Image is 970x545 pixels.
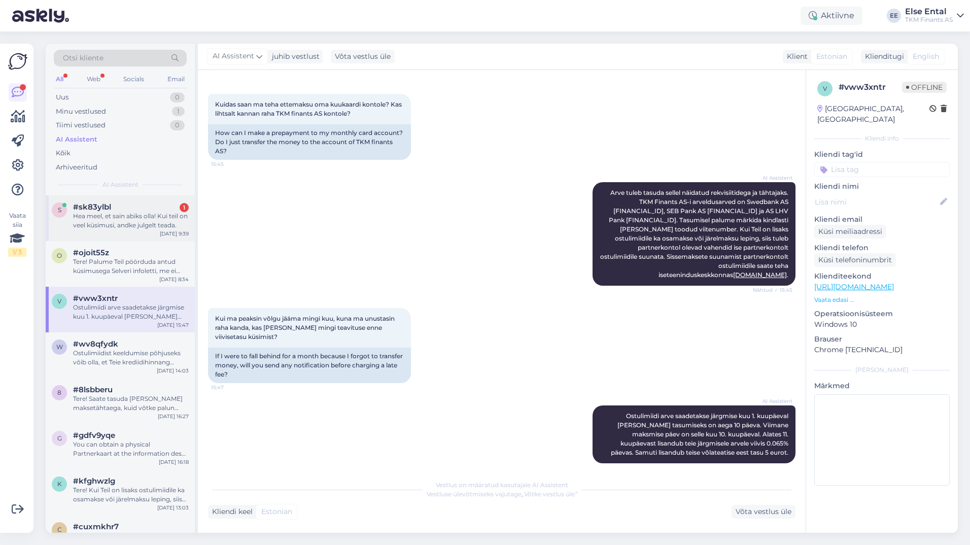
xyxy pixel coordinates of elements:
div: [DATE] 16:27 [158,413,189,420]
div: Hea meel, et sain abiks olla! Kui teil on veel küsimusi, andke julgelt teada. [73,212,189,230]
span: #kfghwzlg [73,476,115,486]
span: #vww3xntr [73,294,118,303]
input: Lisa tag [814,162,950,177]
span: Ostulimiidi arve saadetakse järgmise kuu 1. kuupäeval [PERSON_NAME] tasumiseks on aega 10 päeva. ... [611,412,790,456]
p: Vaata edasi ... [814,295,950,304]
div: [DATE] 13:03 [157,504,189,512]
div: 0 [170,120,185,130]
span: Nähtud ✓ 15:47 [753,464,792,471]
div: All [54,73,65,86]
div: Vaata siia [8,211,26,257]
div: 0 [170,92,185,103]
span: o [57,252,62,259]
div: Uus [56,92,68,103]
div: [DATE] 15:47 [157,321,189,329]
span: Estonian [816,51,847,62]
span: #8lsbberu [73,385,113,394]
span: w [56,343,63,351]
span: v [823,85,827,92]
span: g [57,434,62,442]
span: Vestlus on määratud kasutajale AI Assistent [436,481,568,489]
p: Klienditeekond [814,271,950,282]
div: Kliendi keel [208,506,253,517]
span: AI Assistent [754,397,792,405]
span: AI Assistent [754,174,792,182]
div: If I were to fall behind for a month because I forgot to transfer money, will you send any notifi... [208,348,411,383]
div: Arhiveeritud [56,162,97,173]
i: „Võtke vestlus üle” [522,490,577,498]
div: 1 [172,107,185,117]
p: Chrome [TECHNICAL_ID] [814,345,950,355]
a: [DOMAIN_NAME] [733,271,787,279]
input: Lisa nimi [815,196,938,208]
div: Kõik [56,148,71,158]
div: Web [85,73,102,86]
span: English [913,51,939,62]
a: Else EntalTKM Finants AS [905,8,964,24]
span: 15:47 [211,384,249,391]
img: Askly Logo [8,52,27,71]
div: [PERSON_NAME] [814,365,950,374]
span: c [57,526,62,533]
div: [DATE] 8:34 [159,276,189,283]
div: [GEOGRAPHIC_DATA], [GEOGRAPHIC_DATA] [817,104,929,125]
div: Võta vestlus üle [732,505,795,519]
span: Kuidas saan ma teha ettemaksu oma kuukaardi kontole? Kas lihtsalt kannan raha TKM finants AS kont... [215,100,403,117]
div: EE [887,9,901,23]
div: Klienditugi [861,51,904,62]
div: TKM Finants AS [905,16,953,24]
div: Else Ental [905,8,953,16]
span: Estonian [261,506,292,517]
div: Tiimi vestlused [56,120,106,130]
div: juhib vestlust [268,51,320,62]
div: Tere! Saate tasuda [PERSON_NAME] maksetähtaega, kuid võtke palun arvesse, et iga hilinenud päeva ... [73,394,189,413]
div: [DATE] 16:18 [159,458,189,466]
p: Windows 10 [814,319,950,330]
div: [DATE] 14:03 [157,367,189,374]
div: Kliendi info [814,134,950,143]
div: Socials [121,73,146,86]
span: #gdfv9yqe [73,431,115,440]
a: [URL][DOMAIN_NAME] [814,282,894,291]
p: Kliendi telefon [814,243,950,253]
div: Küsi meiliaadressi [814,225,886,239]
span: #wv8qfydk [73,339,118,349]
span: 8 [57,389,61,396]
span: AI Assistent [102,180,138,189]
p: Brauser [814,334,950,345]
span: AI Assistent [213,51,254,62]
div: [DATE] 9:39 [160,230,189,237]
div: Küsi telefoninumbrit [814,253,896,267]
span: 15:45 [211,160,249,168]
div: Minu vestlused [56,107,106,117]
span: s [58,206,61,214]
span: #ojoit55z [73,248,109,257]
div: AI Assistent [56,134,97,145]
span: k [57,480,62,488]
span: Arve tuleb tasuda sellel näidatud rekvisiitidega ja tähtajaks. TKM Finants AS-i arveldusarved on ... [600,189,790,279]
div: How can I make a prepayment to my monthly card account? Do I just transfer the money to the accou... [208,124,411,160]
p: Märkmed [814,381,950,391]
div: Tere! Kui Teil on lisaks ostulimiidile ka osamakse või järelmaksu leping, siis tuleb partnerkonto... [73,486,189,504]
div: Tere! Palume Teil pöörduda antud küsimusega Selveri infoletti, me ei oska paraku siin aidata. [73,257,189,276]
span: v [57,297,61,305]
span: #cuxmkhr7 [73,522,119,531]
span: Kui ma peaksin võlgu jääma mingi kuu, kuna ma unustasin raha kanda, kas [PERSON_NAME] mingi teavi... [215,315,396,340]
div: # vww3xntr [839,81,902,93]
div: Email [165,73,187,86]
div: 1 [180,203,189,212]
span: Otsi kliente [63,53,103,63]
p: Kliendi nimi [814,181,950,192]
div: Ostulimiidist keeldumise põhjuseks võib olla, et Teie krediidihinnang ostulimiidi taotlemisel ei ... [73,349,189,367]
span: Vestluse ülevõtmiseks vajutage [427,490,577,498]
div: Ostulimiidi arve saadetakse järgmise kuu 1. kuupäeval [PERSON_NAME] tasumiseks on aega 10 päeva. ... [73,303,189,321]
div: You can obtain a physical Partnerkaart at the information desk by presenting an identity document... [73,440,189,458]
p: Operatsioonisüsteem [814,309,950,319]
p: Kliendi email [814,214,950,225]
div: Aktiivne [801,7,862,25]
span: Offline [902,82,947,93]
div: 1 / 3 [8,248,26,257]
p: Kliendi tag'id [814,149,950,160]
span: Nähtud ✓ 15:45 [753,286,792,294]
div: Võta vestlus üle [331,50,395,63]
